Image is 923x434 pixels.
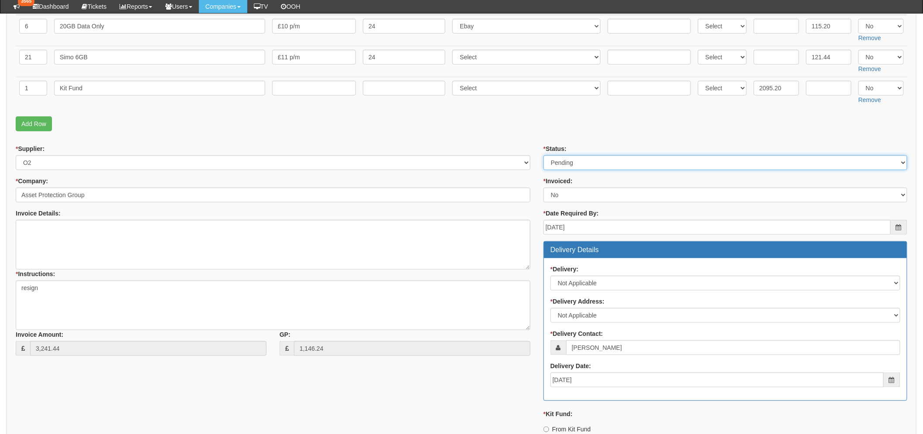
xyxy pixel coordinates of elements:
[550,265,579,273] label: Delivery:
[16,116,52,131] a: Add Row
[544,427,549,432] input: From Kit Fund
[16,270,55,278] label: Instructions:
[280,330,291,339] label: GP:
[544,410,573,418] label: Kit Fund:
[16,280,530,330] textarea: resign
[550,329,603,338] label: Delivery Contact:
[544,144,567,153] label: Status:
[858,96,881,103] a: Remove
[16,209,61,218] label: Invoice Details:
[550,246,900,254] h3: Delivery Details
[858,34,881,41] a: Remove
[544,209,599,218] label: Date Required By:
[544,177,573,185] label: Invoiced:
[16,330,63,339] label: Invoice Amount:
[858,65,881,72] a: Remove
[550,297,605,306] label: Delivery Address:
[16,144,44,153] label: Supplier:
[550,362,591,370] label: Delivery Date:
[16,177,48,185] label: Company:
[544,425,591,434] label: From Kit Fund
